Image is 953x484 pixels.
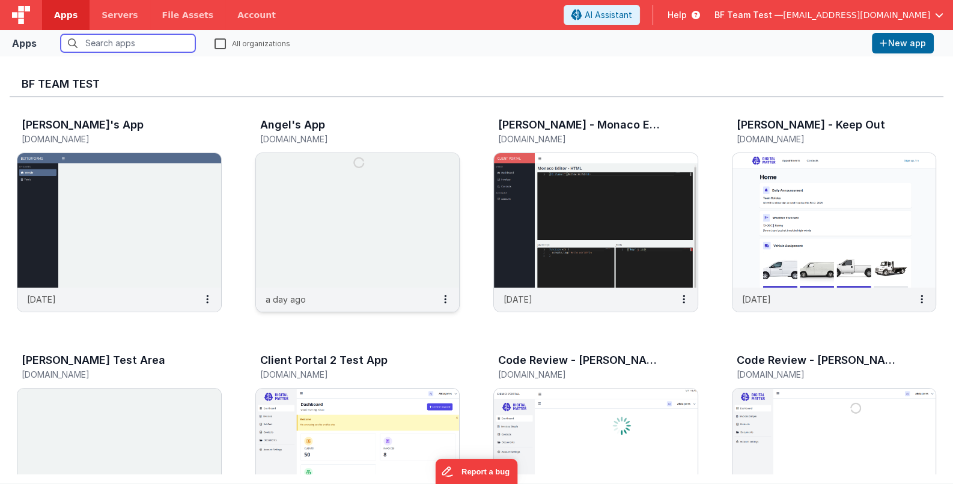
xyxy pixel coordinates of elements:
h5: [DOMAIN_NAME] [737,370,907,379]
h5: [DOMAIN_NAME] [498,135,668,144]
span: Apps [54,9,78,21]
h5: [DOMAIN_NAME] [22,370,192,379]
h3: [PERSON_NAME]'s App [22,119,144,131]
span: Help [668,9,687,21]
h3: Client Portal 2 Test App [260,354,388,366]
h3: [PERSON_NAME] - Keep Out [737,119,885,131]
h5: [DOMAIN_NAME] [22,135,192,144]
p: [DATE] [742,293,771,306]
iframe: Marker.io feedback button [436,459,518,484]
span: AI Assistant [585,9,632,21]
span: BF Team Test — [714,9,783,21]
div: Apps [12,36,37,50]
h3: Code Review - [PERSON_NAME] [498,354,665,366]
span: Servers [102,9,138,21]
span: [EMAIL_ADDRESS][DOMAIN_NAME] [783,9,930,21]
button: BF Team Test — [EMAIL_ADDRESS][DOMAIN_NAME] [714,9,943,21]
input: Search apps [61,34,195,52]
h3: Angel's App [260,119,325,131]
label: All organizations [215,37,290,49]
button: New app [872,33,934,53]
h5: [DOMAIN_NAME] [737,135,907,144]
h3: [PERSON_NAME] - Monaco Editor Test [498,119,665,131]
span: File Assets [162,9,214,21]
h3: Code Review - [PERSON_NAME] [737,354,903,366]
h3: BF Team Test [22,78,931,90]
p: a day ago [266,293,306,306]
p: [DATE] [27,293,56,306]
h3: [PERSON_NAME] Test Area [22,354,165,366]
h5: [DOMAIN_NAME] [498,370,668,379]
p: [DATE] [504,293,532,306]
h5: [DOMAIN_NAME] [260,370,430,379]
button: AI Assistant [564,5,640,25]
h5: [DOMAIN_NAME] [260,135,430,144]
